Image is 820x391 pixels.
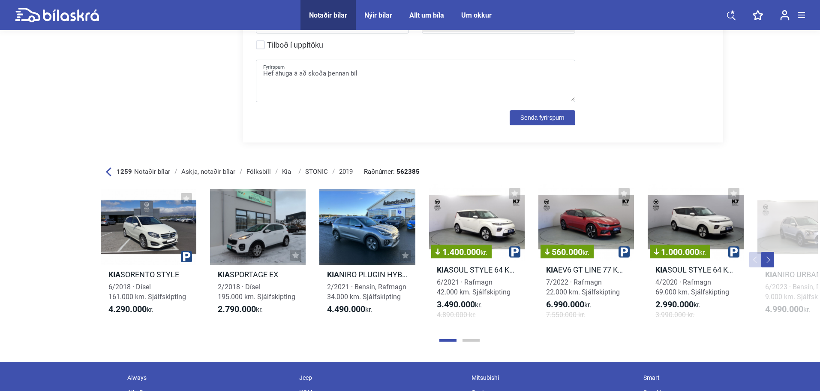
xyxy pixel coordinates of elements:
a: KiaSORENTO STYLE6/2018 · Dísel161.000 km. Sjálfskipting4.290.000kr. [101,184,196,327]
button: Page 2 [463,339,480,342]
b: Kia [218,270,230,279]
span: 4.890.000 kr. [437,310,476,320]
b: Kia [655,265,667,274]
span: kr. [765,304,810,315]
span: kr. [481,249,487,257]
span: Raðnúmer: [364,169,420,175]
b: 1259 [117,168,132,176]
b: Kia [765,270,777,279]
span: 4/2020 · Rafmagn 69.000 km. Sjálfskipting [655,278,729,296]
button: Previous [749,252,762,267]
b: Kia [437,265,449,274]
b: 4.290.000 [108,304,147,314]
b: 6.990.000 [546,299,584,309]
h2: EV6 GT LINE 77 KWH AWD [538,265,634,275]
b: 4.490.000 [327,304,365,314]
a: Um okkur [461,11,492,19]
span: kr. [108,304,153,315]
a: 1.400.000kr.KiaSOUL STYLE 64 KWH6/2021 · Rafmagn42.000 km. Sjálfskipting3.490.000kr.4.890.000 kr. [429,184,525,327]
b: 2.790.000 [218,304,256,314]
b: Kia [546,265,558,274]
div: Fólksbíll [246,168,271,175]
b: Kia [108,270,120,279]
a: 1.000.000kr.KiaSOUL STYLE 64 KWH4/2020 · Rafmagn69.000 km. Sjálfskipting2.990.000kr.3.990.000 kr. [648,184,743,327]
span: 2/2018 · Dísel 195.000 km. Sjálfskipting [218,283,295,301]
span: Tilboð í uppítöku [267,40,323,49]
span: kr. [699,249,706,257]
button: Next [761,252,774,267]
b: 562385 [396,169,420,175]
a: Notaðir bílar [309,11,347,19]
b: 3.490.000 [437,299,475,309]
div: 2019 [339,168,353,175]
span: kr. [327,304,372,315]
span: 3.990.000 kr. [655,310,694,320]
img: user-login.svg [780,10,790,21]
div: Smart [639,370,811,385]
span: kr. [218,304,263,315]
a: KiaNIRO PLUGIN HYBRID STYLE2/2021 · Bensín, Rafmagn34.000 km. Sjálfskipting4.490.000kr. [319,184,415,327]
b: Kia [327,270,339,279]
span: 6/2021 · Rafmagn 42.000 km. Sjálfskipting [437,278,511,296]
a: Nýir bílar [364,11,392,19]
b: 4.990.000 [765,304,803,314]
button: Senda fyrirspurn [510,110,575,125]
div: Jeep [295,370,467,385]
h2: SOUL STYLE 64 KWH [648,265,743,275]
span: kr. [437,300,482,310]
div: Aiways [123,370,295,385]
div: Askja, notaðir bílar [181,168,235,175]
h2: SOUL STYLE 64 KWH [429,265,525,275]
span: 560.000 [545,248,589,256]
span: Notaðir bílar [134,168,170,176]
b: 2.990.000 [655,299,694,309]
div: STONIC [305,168,328,175]
span: 7/2022 · Rafmagn 22.000 km. Sjálfskipting [546,278,620,296]
h2: NIRO PLUGIN HYBRID STYLE [319,270,415,279]
button: Page 1 [439,339,457,342]
span: kr. [583,249,589,257]
a: Allt um bíla [409,11,444,19]
h2: SPORTAGE EX [210,270,306,279]
div: Kia [282,168,294,175]
label: Fyrirspurn [263,64,285,70]
span: 2/2021 · Bensín, Rafmagn 34.000 km. Sjálfskipting [327,283,406,301]
span: 7.550.000 kr. [546,310,585,320]
span: 1.400.000 [436,248,487,256]
span: kr. [655,300,700,310]
h2: SORENTO STYLE [101,270,196,279]
a: KiaSPORTAGE EX2/2018 · Dísel195.000 km. Sjálfskipting2.790.000kr. [210,184,306,327]
span: 6/2018 · Dísel 161.000 km. Sjálfskipting [108,283,186,301]
a: 560.000kr.KiaEV6 GT LINE 77 KWH AWD7/2022 · Rafmagn22.000 km. Sjálfskipting6.990.000kr.7.550.000 kr. [538,184,634,327]
span: 1.000.000 [654,248,706,256]
span: kr. [546,300,591,310]
div: Mitsubishi [467,370,640,385]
